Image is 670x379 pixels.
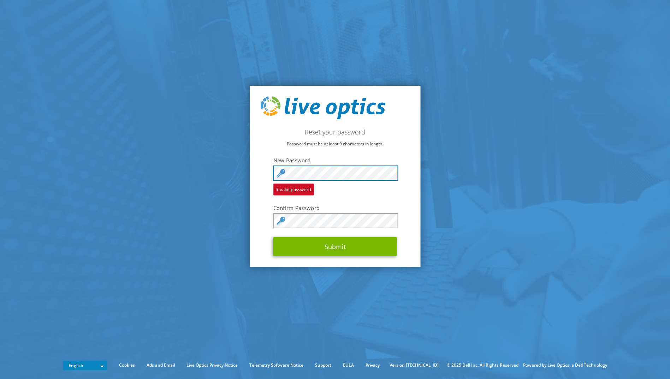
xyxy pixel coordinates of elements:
[386,361,442,369] li: Version [TECHNICAL_ID]
[360,361,385,369] a: Privacy
[523,361,607,369] li: Powered by Live Optics, a Dell Technology
[338,361,359,369] a: EULA
[181,361,243,369] a: Live Optics Privacy Notice
[273,184,314,195] span: Invalid password.
[443,361,522,369] li: © 2025 Dell Inc. All Rights Reserved
[260,140,410,148] p: Password must be at least 9 characters in length.
[273,157,397,164] label: New Password
[273,237,397,256] button: Submit
[114,361,140,369] a: Cookies
[260,96,385,120] img: live_optics_svg.svg
[141,361,180,369] a: Ads and Email
[260,128,410,136] h2: Reset your password
[310,361,337,369] a: Support
[273,204,397,211] label: Confirm Password
[244,361,309,369] a: Telemetry Software Notice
